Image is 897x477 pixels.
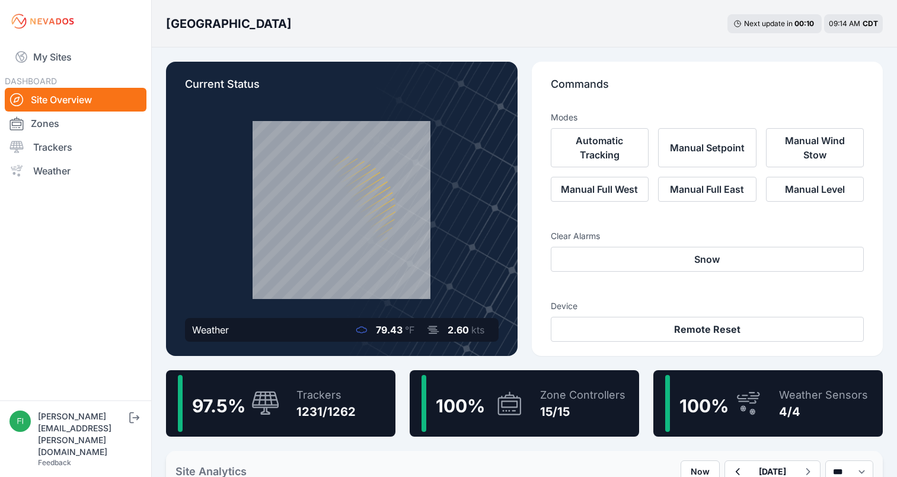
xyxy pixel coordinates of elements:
[166,15,292,32] h3: [GEOGRAPHIC_DATA]
[551,230,864,242] h3: Clear Alarms
[540,403,625,420] div: 15/15
[9,411,31,432] img: fidel.lopez@prim.com
[471,324,484,336] span: kts
[5,159,146,183] a: Weather
[192,395,245,416] span: 97.5 %
[863,19,878,28] span: CDT
[779,387,868,403] div: Weather Sensors
[653,370,883,437] a: 100%Weather Sensors4/4
[5,43,146,71] a: My Sites
[166,370,395,437] a: 97.5%Trackers1231/1262
[551,112,577,123] h3: Modes
[38,411,127,458] div: [PERSON_NAME][EMAIL_ADDRESS][PERSON_NAME][DOMAIN_NAME]
[551,317,864,342] button: Remote Reset
[296,403,356,420] div: 1231/1262
[540,387,625,403] div: Zone Controllers
[38,458,71,467] a: Feedback
[658,177,756,202] button: Manual Full East
[5,88,146,112] a: Site Overview
[166,8,292,39] nav: Breadcrumb
[405,324,414,336] span: °F
[551,128,649,167] button: Automatic Tracking
[185,76,499,102] p: Current Status
[551,76,864,102] p: Commands
[744,19,793,28] span: Next update in
[436,395,485,416] span: 100 %
[679,395,729,416] span: 100 %
[192,323,229,337] div: Weather
[448,324,469,336] span: 2.60
[551,300,864,312] h3: Device
[551,247,864,272] button: Snow
[551,177,649,202] button: Manual Full West
[829,19,860,28] span: 09:14 AM
[779,403,868,420] div: 4/4
[296,387,356,403] div: Trackers
[410,370,639,437] a: 100%Zone Controllers15/15
[376,324,403,336] span: 79.43
[5,76,57,86] span: DASHBOARD
[766,128,864,167] button: Manual Wind Stow
[5,112,146,135] a: Zones
[794,19,816,28] div: 00 : 10
[766,177,864,202] button: Manual Level
[9,12,76,31] img: Nevados
[658,128,756,167] button: Manual Setpoint
[5,135,146,159] a: Trackers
